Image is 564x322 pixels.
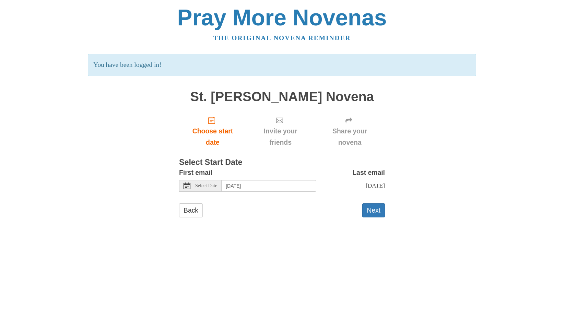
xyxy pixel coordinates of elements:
div: Click "Next" to confirm your start date first. [246,111,315,152]
p: You have been logged in! [88,54,476,76]
a: Choose start date [179,111,246,152]
label: Last email [352,167,385,178]
label: First email [179,167,212,178]
div: Click "Next" to confirm your start date first. [315,111,385,152]
a: The original novena reminder [213,34,351,41]
h3: Select Start Date [179,158,385,167]
a: Back [179,203,203,217]
a: Pray More Novenas [177,5,387,30]
span: Choose start date [186,126,239,148]
h1: St. [PERSON_NAME] Novena [179,90,385,104]
span: Select Date [195,183,217,188]
span: [DATE] [366,182,385,189]
span: Share your novena [321,126,378,148]
button: Next [362,203,385,217]
span: Invite your friends [253,126,308,148]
